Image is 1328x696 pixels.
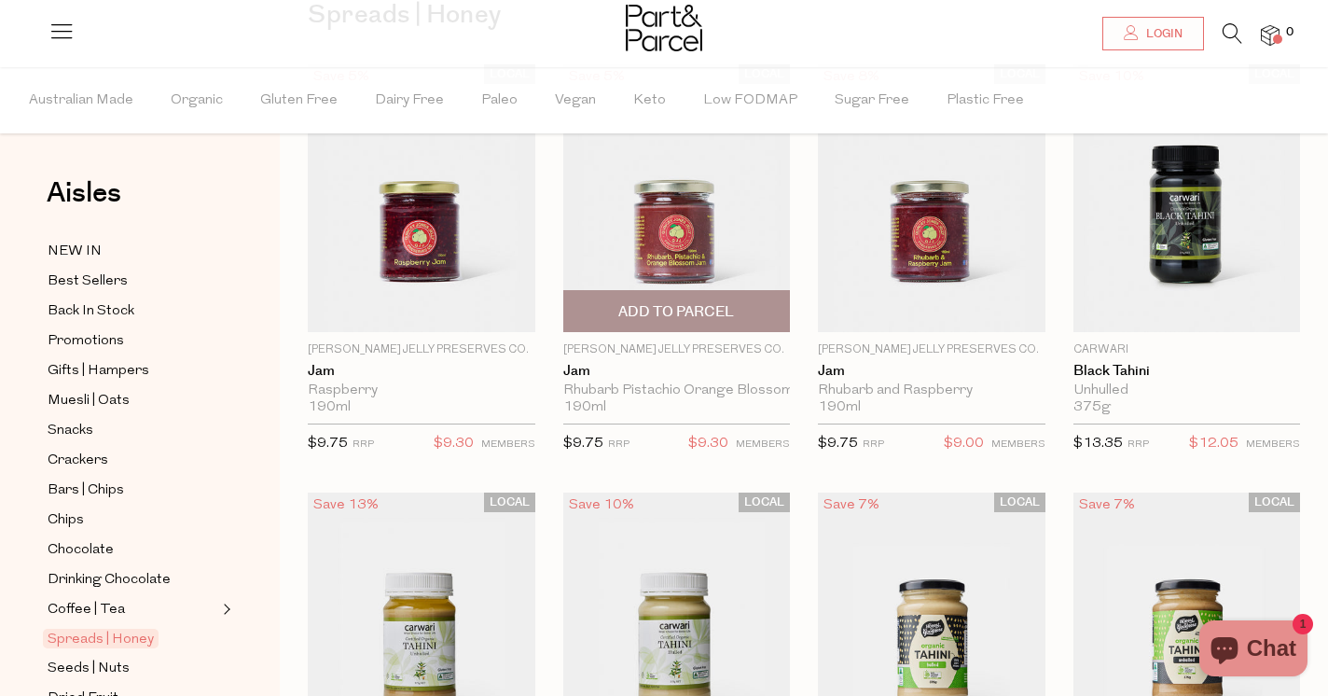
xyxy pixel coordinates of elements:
[1246,439,1300,450] small: MEMBERS
[818,383,1045,399] div: Rhubarb and Raspberry
[48,628,217,650] a: Spreads | Honey
[48,539,114,562] span: Chocolate
[48,538,217,562] a: Chocolate
[353,439,374,450] small: RRP
[563,363,791,380] a: Jam
[563,437,603,451] span: $9.75
[1281,24,1298,41] span: 0
[308,399,351,416] span: 190ml
[260,68,338,133] span: Gluten Free
[48,508,217,532] a: Chips
[308,363,535,380] a: Jam
[563,341,791,358] p: [PERSON_NAME] Jelly Preserves Co.
[1127,439,1149,450] small: RRP
[434,432,474,456] span: $9.30
[48,270,217,293] a: Best Sellers
[1073,64,1301,332] img: Black Tahini
[555,68,596,133] span: Vegan
[48,449,217,472] a: Crackers
[1261,25,1280,45] a: 0
[48,450,108,472] span: Crackers
[1073,493,1141,518] div: Save 7%
[1249,493,1300,512] span: LOCAL
[1073,363,1301,380] a: Black Tahini
[818,363,1045,380] a: Jam
[739,493,790,512] span: LOCAL
[48,329,217,353] a: Promotions
[633,68,666,133] span: Keto
[48,569,171,592] span: Drinking Chocolate
[818,437,858,451] span: $9.75
[48,330,124,353] span: Promotions
[48,359,217,383] a: Gifts | Hampers
[48,568,217,592] a: Drinking Chocolate
[48,240,217,263] a: NEW IN
[308,383,535,399] div: Raspberry
[944,432,984,456] span: $9.00
[47,173,121,214] span: Aisles
[48,598,217,621] a: Coffee | Tea
[308,64,535,332] img: Jam
[626,5,702,51] img: Part&Parcel
[818,341,1045,358] p: [PERSON_NAME] Jelly Preserves Co.
[1073,341,1301,358] p: Carwari
[43,629,159,648] span: Spreads | Honey
[48,300,134,323] span: Back In Stock
[48,241,102,263] span: NEW IN
[48,360,149,383] span: Gifts | Hampers
[48,658,130,680] span: Seeds | Nuts
[48,419,217,442] a: Snacks
[688,432,728,456] span: $9.30
[218,598,231,620] button: Expand/Collapse Coffee | Tea
[563,64,791,332] img: Jam
[736,439,790,450] small: MEMBERS
[863,439,884,450] small: RRP
[47,179,121,226] a: Aisles
[48,390,130,412] span: Muesli | Oats
[818,399,861,416] span: 190ml
[608,439,629,450] small: RRP
[818,493,885,518] div: Save 7%
[308,341,535,358] p: [PERSON_NAME] Jelly Preserves Co.
[991,439,1045,450] small: MEMBERS
[1141,26,1183,42] span: Login
[484,493,535,512] span: LOCAL
[171,68,223,133] span: Organic
[48,389,217,412] a: Muesli | Oats
[48,420,93,442] span: Snacks
[618,302,734,322] span: Add To Parcel
[29,68,133,133] span: Australian Made
[48,480,124,502] span: Bars | Chips
[1073,437,1123,451] span: $13.35
[48,509,84,532] span: Chips
[48,271,128,293] span: Best Sellers
[947,68,1024,133] span: Plastic Free
[48,479,217,502] a: Bars | Chips
[703,68,797,133] span: Low FODMAP
[1102,17,1204,50] a: Login
[1194,620,1313,681] inbox-online-store-chat: Shopify online store chat
[375,68,444,133] span: Dairy Free
[835,68,909,133] span: Sugar Free
[818,64,1045,332] img: Jam
[563,383,791,399] div: Rhubarb Pistachio Orange Blossom
[48,599,125,621] span: Coffee | Tea
[48,299,217,323] a: Back In Stock
[1073,399,1111,416] span: 375g
[994,493,1045,512] span: LOCAL
[481,439,535,450] small: MEMBERS
[308,437,348,451] span: $9.75
[1189,432,1238,456] span: $12.05
[563,399,606,416] span: 190ml
[1073,383,1301,399] div: Unhulled
[563,493,640,518] div: Save 10%
[48,657,217,680] a: Seeds | Nuts
[481,68,518,133] span: Paleo
[308,493,384,518] div: Save 13%
[563,290,791,332] button: Add To Parcel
